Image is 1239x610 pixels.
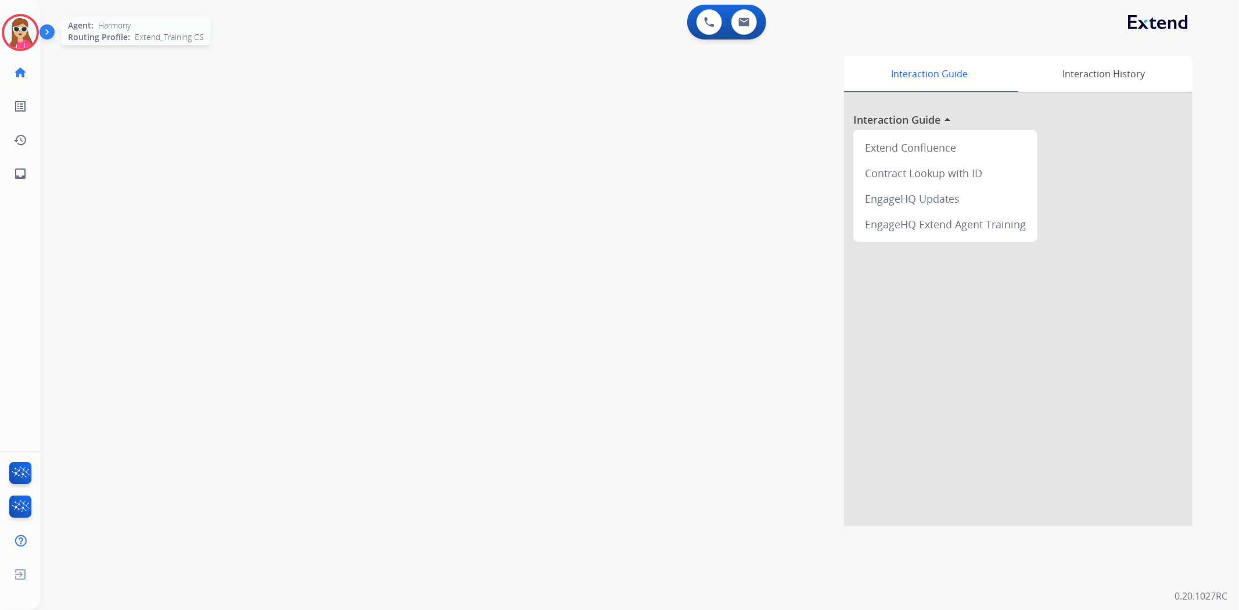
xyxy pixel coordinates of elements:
div: Contract Lookup with ID [858,160,1033,186]
p: 0.20.1027RC [1175,589,1227,603]
span: Routing Profile: [68,31,130,43]
div: EngageHQ Extend Agent Training [858,211,1033,237]
div: Interaction Guide [844,56,1015,92]
mat-icon: home [13,66,27,80]
div: EngageHQ Updates [858,186,1033,211]
div: Extend Confluence [858,135,1033,160]
img: avatar [4,16,37,49]
mat-icon: inbox [13,167,27,181]
mat-icon: list_alt [13,99,27,113]
span: Extend_Training CS [135,31,204,43]
mat-icon: history [13,133,27,147]
div: Interaction History [1015,56,1193,92]
span: Agent: [68,20,94,31]
span: Harmony [98,20,131,31]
